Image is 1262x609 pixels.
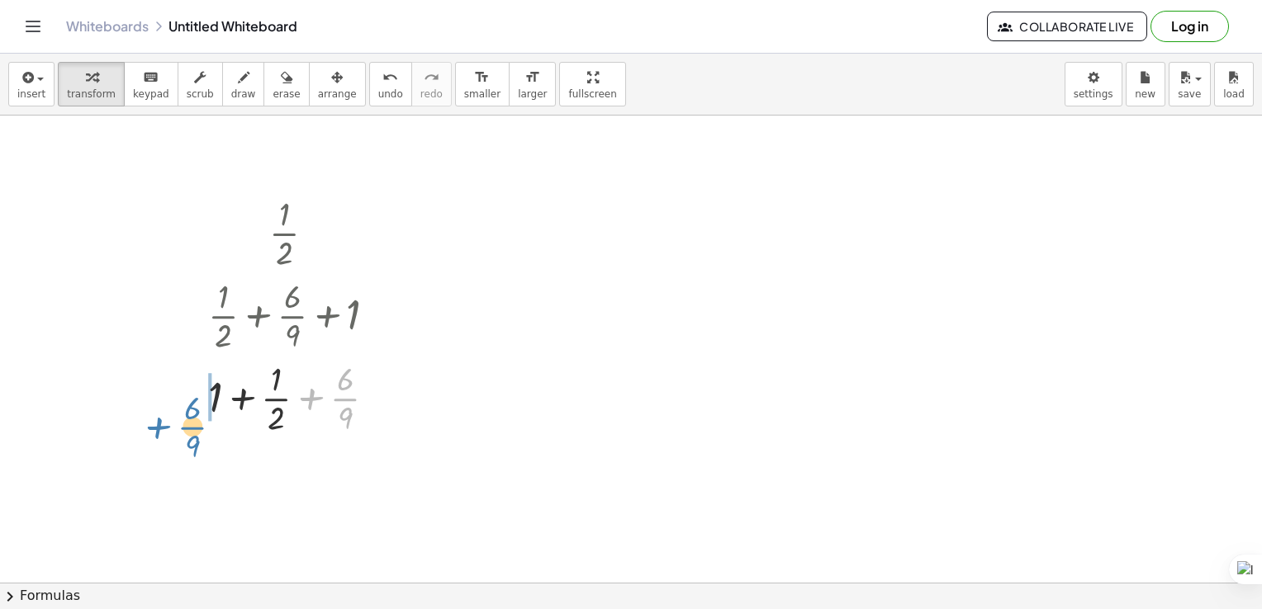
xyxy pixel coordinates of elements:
[124,62,178,106] button: keyboardkeypad
[1135,88,1155,100] span: new
[309,62,366,106] button: arrange
[420,88,443,100] span: redo
[143,68,159,87] i: keyboard
[8,62,55,106] button: insert
[187,88,214,100] span: scrub
[518,88,547,100] span: larger
[464,88,501,100] span: smaller
[1001,19,1133,34] span: Collaborate Live
[318,88,357,100] span: arrange
[17,88,45,100] span: insert
[273,88,300,100] span: erase
[178,62,223,106] button: scrub
[1214,62,1254,106] button: load
[455,62,510,106] button: format_sizesmaller
[20,13,46,40] button: Toggle navigation
[524,68,540,87] i: format_size
[378,88,403,100] span: undo
[411,62,452,106] button: redoredo
[424,68,439,87] i: redo
[1065,62,1122,106] button: settings
[133,88,169,100] span: keypad
[509,62,556,106] button: format_sizelarger
[474,68,490,87] i: format_size
[987,12,1147,41] button: Collaborate Live
[1151,11,1229,42] button: Log in
[231,88,256,100] span: draw
[369,62,412,106] button: undoundo
[67,88,116,100] span: transform
[568,88,616,100] span: fullscreen
[1178,88,1201,100] span: save
[382,68,398,87] i: undo
[58,62,125,106] button: transform
[1169,62,1211,106] button: save
[1074,88,1113,100] span: settings
[263,62,309,106] button: erase
[1223,88,1245,100] span: load
[559,62,625,106] button: fullscreen
[1126,62,1165,106] button: new
[222,62,265,106] button: draw
[66,18,149,35] a: Whiteboards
